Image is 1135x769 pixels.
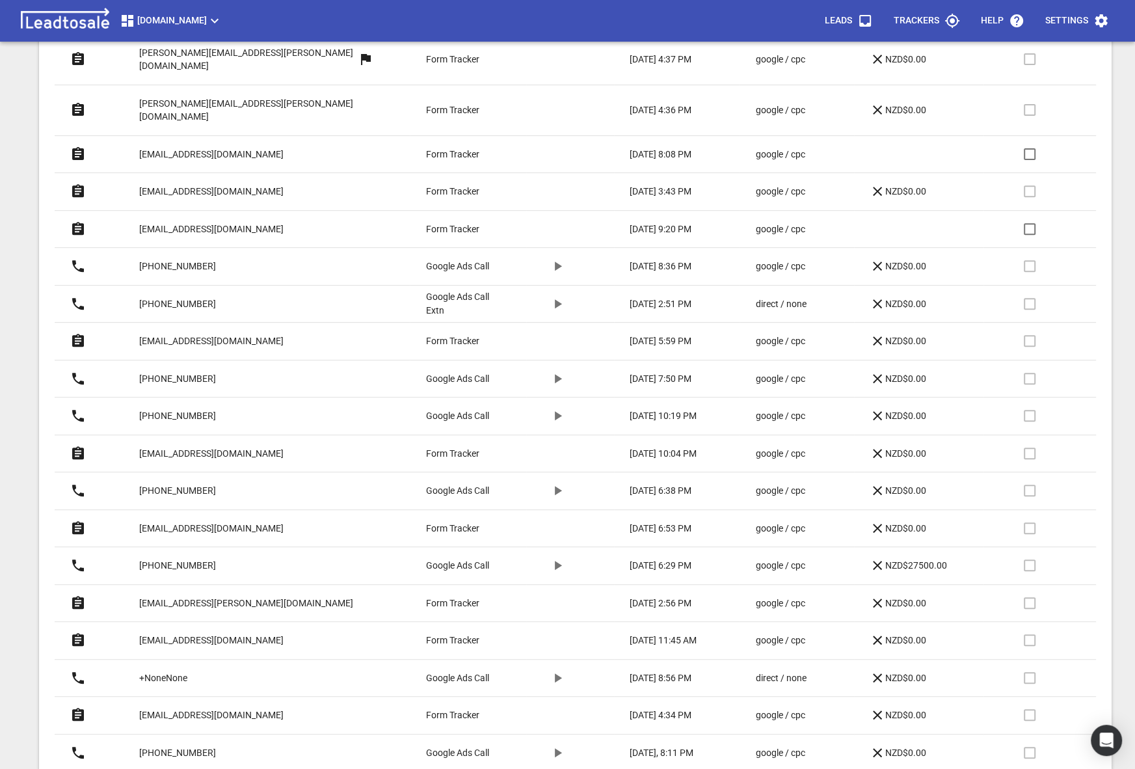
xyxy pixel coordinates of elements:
[425,559,490,573] a: Google Ads Call
[755,484,818,498] a: google / cpc
[139,484,216,498] p: [PHONE_NUMBER]
[630,671,703,685] a: [DATE] 8:56 PM
[870,632,947,648] a: NZD$0.00
[425,223,490,236] a: Form Tracker
[870,707,947,723] a: NZD$0.00
[139,37,358,82] a: [PERSON_NAME][EMAIL_ADDRESS][PERSON_NAME][DOMAIN_NAME]
[630,223,691,236] p: [DATE] 9:20 PM
[894,14,939,27] p: Trackers
[755,148,805,161] p: google / cpc
[139,438,284,470] a: [EMAIL_ADDRESS][DOMAIN_NAME]
[139,297,216,311] p: [PHONE_NUMBER]
[425,522,479,535] p: Form Tracker
[870,558,947,573] a: NZD$27500.00
[139,708,284,722] p: [EMAIL_ADDRESS][DOMAIN_NAME]
[425,708,490,722] a: Form Tracker
[755,260,805,273] p: google / cpc
[425,409,488,423] p: Google Ads Call
[755,148,818,161] a: google / cpc
[139,662,187,694] a: +NoneNone
[139,597,353,610] p: [EMAIL_ADDRESS][PERSON_NAME][DOMAIN_NAME]
[755,103,805,117] p: google / cpc
[425,334,490,348] a: Form Tracker
[630,634,697,647] p: [DATE] 11:45 AM
[120,13,222,29] span: [DOMAIN_NAME]
[139,475,216,507] a: [PHONE_NUMBER]
[630,260,703,273] a: [DATE] 8:36 PM
[70,446,86,461] svg: Form
[870,520,926,536] p: NZD$0.00
[870,333,947,349] a: NZD$0.00
[139,363,216,395] a: [PHONE_NUMBER]
[139,400,216,432] a: [PHONE_NUMBER]
[139,250,216,282] a: [PHONE_NUMBER]
[870,296,947,312] a: NZD$0.00
[755,746,818,760] a: google / cpc
[425,409,490,423] a: Google Ads Call
[425,53,479,66] p: Form Tracker
[630,522,691,535] p: [DATE] 6:53 PM
[870,51,947,67] a: NZD$0.00
[70,258,86,274] svg: Call
[870,102,947,118] a: NZD$0.00
[425,185,490,198] a: Form Tracker
[139,625,284,656] a: [EMAIL_ADDRESS][DOMAIN_NAME]
[139,139,284,170] a: [EMAIL_ADDRESS][DOMAIN_NAME]
[870,408,926,424] p: NZD$0.00
[425,290,490,317] a: Google Ads Call Extn
[870,595,947,611] a: NZD$0.00
[630,447,697,461] p: [DATE] 10:04 PM
[70,670,86,686] svg: Call
[139,325,284,357] a: [EMAIL_ADDRESS][DOMAIN_NAME]
[139,260,216,273] p: [PHONE_NUMBER]
[755,223,818,236] a: google / cpc
[630,708,691,722] p: [DATE] 4:34 PM
[70,483,86,498] svg: Call
[70,102,86,118] svg: Form
[755,260,818,273] a: google / cpc
[425,185,479,198] p: Form Tracker
[139,699,284,731] a: [EMAIL_ADDRESS][DOMAIN_NAME]
[139,559,216,573] p: [PHONE_NUMBER]
[870,333,926,349] p: NZD$0.00
[630,559,703,573] a: [DATE] 6:29 PM
[425,484,488,498] p: Google Ads Call
[981,14,1004,27] p: Help
[630,671,691,685] p: [DATE] 8:56 PM
[70,520,86,536] svg: Form
[139,213,284,245] a: [EMAIL_ADDRESS][DOMAIN_NAME]
[16,8,114,34] img: logo
[425,103,490,117] a: Form Tracker
[630,148,703,161] a: [DATE] 8:08 PM
[139,550,216,582] a: [PHONE_NUMBER]
[755,409,805,423] p: google / cpc
[870,446,926,461] p: NZD$0.00
[630,334,703,348] a: [DATE] 5:59 PM
[630,484,691,498] p: [DATE] 6:38 PM
[755,634,818,647] a: google / cpc
[870,595,926,611] p: NZD$0.00
[755,447,818,461] a: google / cpc
[755,53,818,66] a: google / cpc
[70,632,86,648] svg: Form
[70,595,86,611] svg: Form
[139,185,284,198] p: [EMAIL_ADDRESS][DOMAIN_NAME]
[755,372,805,386] p: google / cpc
[630,53,691,66] p: [DATE] 4:37 PM
[870,258,947,274] a: NZD$0.00
[755,484,805,498] p: google / cpc
[870,632,926,648] p: NZD$0.00
[870,371,947,386] a: NZD$0.00
[755,597,805,610] p: google / cpc
[114,8,228,34] button: [DOMAIN_NAME]
[139,97,373,124] p: [PERSON_NAME][EMAIL_ADDRESS][PERSON_NAME][DOMAIN_NAME]
[425,708,479,722] p: Form Tracker
[139,513,284,545] a: [EMAIL_ADDRESS][DOMAIN_NAME]
[139,176,284,208] a: [EMAIL_ADDRESS][DOMAIN_NAME]
[139,223,284,236] p: [EMAIL_ADDRESS][DOMAIN_NAME]
[139,447,284,461] p: [EMAIL_ADDRESS][DOMAIN_NAME]
[755,185,818,198] a: google / cpc
[870,483,926,498] p: NZD$0.00
[755,447,805,461] p: google / cpc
